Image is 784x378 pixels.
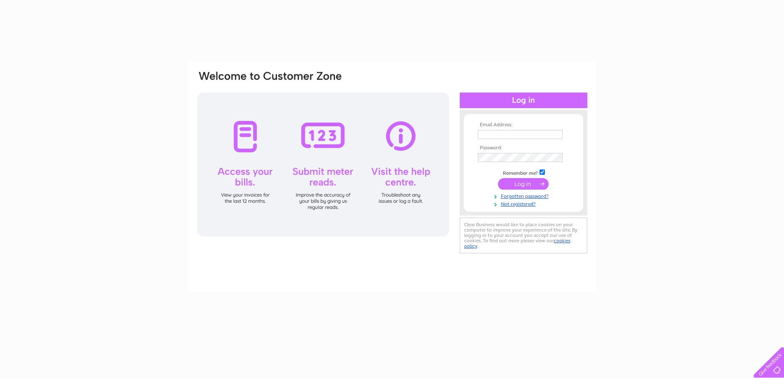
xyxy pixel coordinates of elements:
[476,145,571,151] th: Password:
[478,192,571,199] a: Forgotten password?
[464,238,570,249] a: cookies policy
[476,168,571,176] td: Remember me?
[476,122,571,128] th: Email Address:
[498,178,549,190] input: Submit
[478,199,571,207] a: Not registered?
[460,218,587,253] div: Clear Business would like to place cookies on your computer to improve your experience of the sit...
